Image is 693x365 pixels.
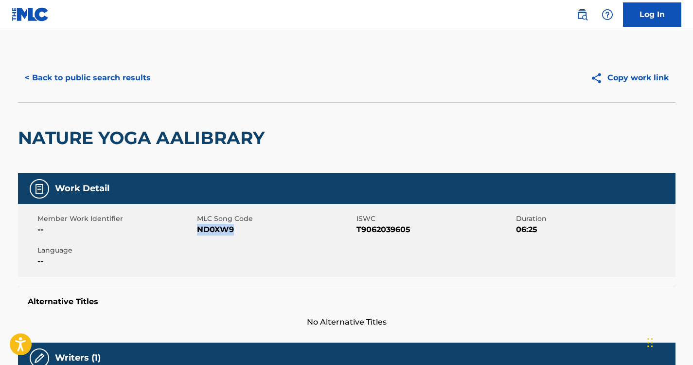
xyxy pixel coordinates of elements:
span: -- [37,224,195,236]
div: Drag [647,328,653,357]
img: search [576,9,588,20]
span: -- [37,255,195,267]
span: MLC Song Code [197,214,354,224]
iframe: Chat Widget [644,318,693,365]
img: Copy work link [590,72,607,84]
img: Writers [34,352,45,364]
h2: NATURE YOGA AALIBRARY [18,127,269,149]
h5: Work Detail [55,183,109,194]
span: ISWC [356,214,514,224]
span: Language [37,245,195,255]
span: No Alternative Titles [18,316,675,328]
a: Public Search [572,5,592,24]
img: MLC Logo [12,7,49,21]
div: Help [598,5,617,24]
span: ND0XW9 [197,224,354,236]
button: Copy work link [584,66,675,90]
span: Duration [516,214,673,224]
h5: Alternative Titles [28,297,666,307]
h5: Writers (1) [55,352,101,364]
span: 06:25 [516,224,673,236]
span: T9062039605 [356,224,514,236]
button: < Back to public search results [18,66,158,90]
a: Log In [623,2,681,27]
img: help [602,9,613,20]
span: Member Work Identifier [37,214,195,224]
img: Work Detail [34,183,45,195]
